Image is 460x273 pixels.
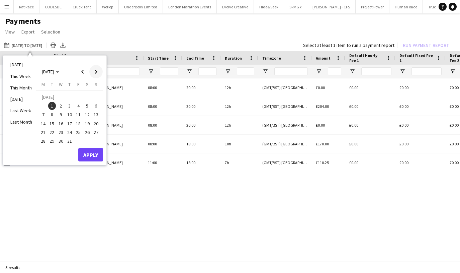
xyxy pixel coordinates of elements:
[182,135,221,153] div: 18:00
[6,82,36,93] li: This Month
[54,53,78,63] span: Workforce ID
[274,67,308,75] input: Timezone Filter Input
[89,65,103,78] button: Next month
[399,53,434,63] span: Default Fixed Fee 1
[97,0,119,13] button: WePop
[395,116,446,134] div: £0.00
[144,116,182,134] div: 08:00
[66,111,74,119] span: 10
[57,110,65,119] button: 09-07-2025
[94,85,123,90] span: [PERSON_NAME]
[106,67,140,75] input: Name Filter Input
[258,78,312,97] div: (GMT/BST) [GEOGRAPHIC_DATA]
[74,128,82,136] span: 25
[225,56,242,61] span: Duration
[48,128,56,136] span: 22
[83,119,91,128] button: 19-07-2025
[144,78,182,97] div: 08:00
[94,123,123,128] span: [PERSON_NAME]
[221,135,258,153] div: 10h
[48,111,56,119] span: 8
[39,120,47,128] span: 14
[83,111,91,119] span: 12
[39,128,48,137] button: 21-07-2025
[39,137,47,145] span: 28
[316,104,329,109] span: £204.00
[6,105,36,116] li: Last Week
[38,27,63,36] a: Selection
[83,128,91,137] button: 26-07-2025
[182,97,221,116] div: 20:00
[83,102,91,110] span: 5
[182,116,221,134] div: 20:00
[349,68,355,74] button: Open Filter Menu
[57,137,65,145] button: 30-07-2025
[39,0,67,13] button: CODESDE
[48,110,56,119] button: 08-07-2025
[66,120,74,128] span: 17
[59,41,67,49] app-action-btn: Export XLSX
[92,101,100,110] button: 06-07-2025
[221,116,258,134] div: 12h
[316,141,329,146] span: £170.00
[399,68,405,74] button: Open Filter Menu
[92,102,100,110] span: 6
[48,120,56,128] span: 15
[39,128,47,136] span: 21
[66,137,74,145] span: 31
[225,68,231,74] button: Open Filter Menu
[144,153,182,172] div: 11:00
[262,68,268,74] button: Open Filter Menu
[186,68,192,74] button: Open Filter Menu
[57,101,65,110] button: 02-07-2025
[356,0,389,13] button: Project Power
[258,135,312,153] div: (GMT/BST) [GEOGRAPHIC_DATA]
[221,153,258,172] div: 7h
[74,119,83,128] button: 18-07-2025
[186,56,204,61] span: End Time
[94,141,123,146] span: [PERSON_NAME]
[254,0,284,13] button: Hide& Seek
[39,110,48,119] button: 07-07-2025
[48,137,56,145] span: 29
[74,111,82,119] span: 11
[78,148,103,161] button: Apply
[119,0,163,13] button: UnderBelly Limited
[92,110,100,119] button: 13-07-2025
[345,97,395,116] div: £0.00
[221,97,258,116] div: 12h
[316,85,325,90] span: £0.00
[395,97,446,116] div: £0.00
[83,128,91,136] span: 26
[83,101,91,110] button: 05-07-2025
[182,78,221,97] div: 20:00
[76,65,89,78] button: Previous month
[48,101,56,110] button: 01-07-2025
[48,119,56,128] button: 15-07-2025
[144,97,182,116] div: 08:00
[65,110,74,119] button: 10-07-2025
[74,101,83,110] button: 04-07-2025
[57,111,65,119] span: 9
[41,29,60,35] span: Selection
[395,153,446,172] div: £0.00
[65,128,74,137] button: 24-07-2025
[411,67,442,75] input: Default Fixed Fee 1 Filter Input
[49,41,57,49] app-action-btn: Print
[41,81,45,87] span: M
[5,29,15,35] span: View
[39,66,62,78] button: Choose month and year
[303,42,394,48] div: Select at least 1 item to run a payment report
[345,135,395,153] div: £0.00
[57,102,65,110] span: 2
[258,153,312,172] div: (GMT/BST) [GEOGRAPHIC_DATA]
[74,102,82,110] span: 4
[39,137,48,145] button: 28-07-2025
[65,101,74,110] button: 03-07-2025
[21,29,34,35] span: Export
[74,120,82,128] span: 18
[217,0,254,13] button: Evolve Creative
[66,102,74,110] span: 3
[345,78,395,97] div: £0.00
[65,119,74,128] button: 17-07-2025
